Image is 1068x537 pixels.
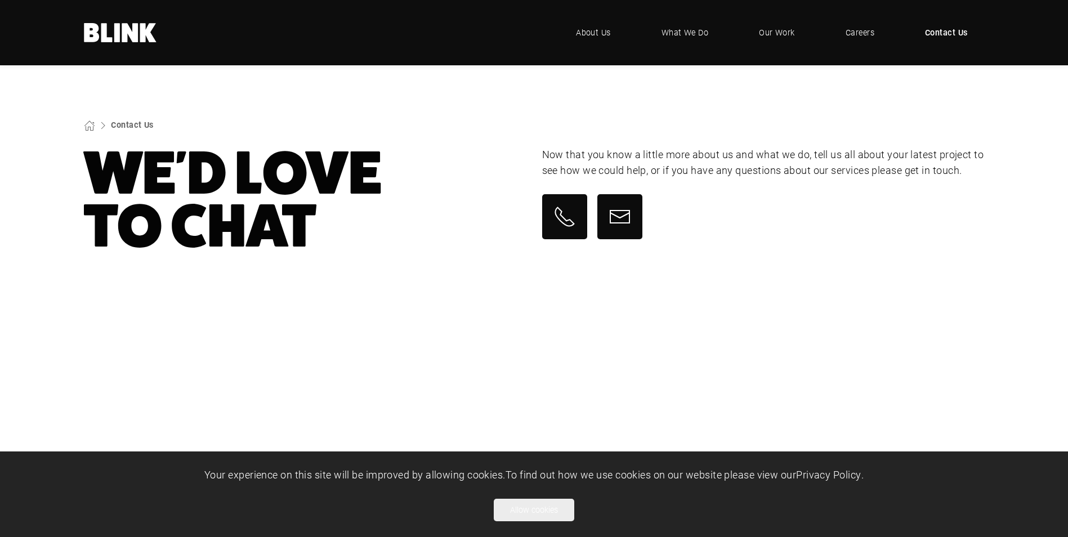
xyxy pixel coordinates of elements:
span: Careers [846,26,874,39]
a: Privacy Policy [796,468,861,481]
a: What We Do [645,16,726,50]
a: About Us [559,16,628,50]
a: Contact Us [908,16,985,50]
a: Home [84,23,157,42]
a: Careers [829,16,891,50]
span: Contact Us [925,26,968,39]
span: Our Work [759,26,795,39]
p: Now that you know a little more about us and what we do, tell us all about your latest project to... [542,147,985,178]
a: Contact Us [111,119,154,130]
span: About Us [576,26,611,39]
span: What We Do [662,26,709,39]
span: Your experience on this site will be improved by allowing cookies. To find out how we use cookies... [204,468,864,481]
h1: We'd Love To Chat [84,147,526,253]
button: Allow cookies [494,499,574,521]
a: Our Work [742,16,812,50]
